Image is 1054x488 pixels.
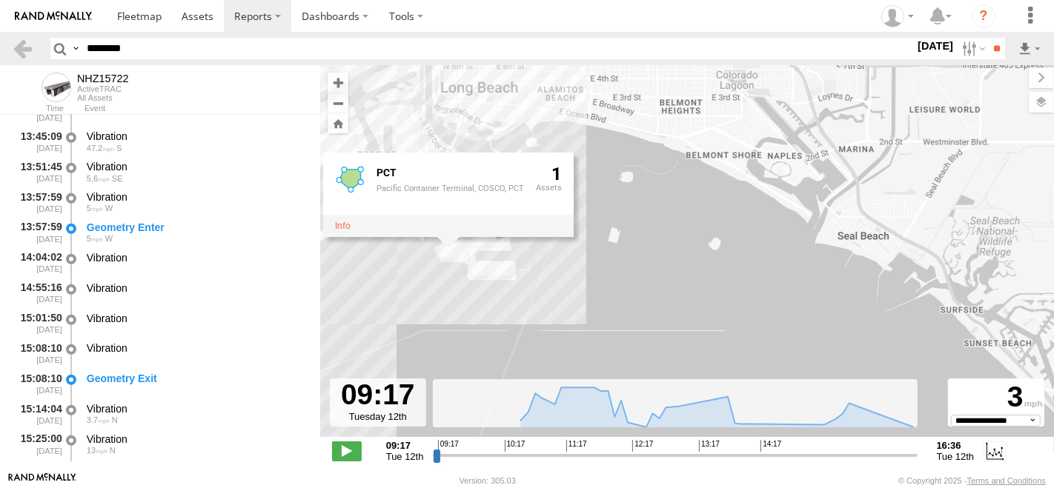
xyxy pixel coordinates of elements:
strong: 09:17 [386,440,424,451]
div: 15:30:55 [DATE] [12,461,64,488]
div: ActiveTRAC [77,84,129,93]
a: Visit our Website [8,473,76,488]
div: 15:01:50 [DATE] [12,310,64,337]
div: Fence Name - PCT [377,167,524,178]
div: 15:08:10 [DATE] [12,370,64,398]
div: 15:25:00 [DATE] [12,430,64,458]
a: Terms and Conditions [967,476,1046,485]
div: 15:08:10 [DATE] [12,340,64,367]
div: 1 [536,164,562,211]
img: rand-logo.svg [15,11,92,21]
span: 14:17 [760,440,781,452]
div: 14:04:02 [DATE] [12,249,64,276]
button: Zoom out [328,93,348,113]
div: Vibration [87,341,306,355]
span: 47.2 [87,144,114,153]
span: Heading: 358 [110,446,116,455]
span: Heading: 183 [116,144,122,153]
span: Tue 12th Aug 2025 [937,451,975,462]
div: 3 [950,381,1042,415]
span: 13:17 [699,440,720,452]
span: 5 [87,204,103,213]
div: Vibration [87,432,306,446]
div: 14:55:16 [DATE] [12,279,64,307]
div: Vibration [87,190,306,204]
label: Export results as... [1017,38,1042,59]
div: All Assets [77,93,129,102]
div: 15:14:04 [DATE] [12,400,64,427]
div: 13:51:45 [DATE] [12,158,64,186]
div: Vibration [87,402,306,415]
label: Play/Stop [332,441,362,461]
span: 10:17 [505,440,526,452]
span: Heading: 123 [112,174,123,183]
div: Vibration [87,130,306,143]
span: 13 [87,446,107,455]
div: Time [12,105,64,113]
div: 13:57:59 [DATE] [12,218,64,246]
span: 12:17 [632,440,653,452]
a: Back to previous Page [12,38,33,59]
button: Zoom in [328,73,348,93]
label: Search Query [70,38,82,59]
div: Geometry Exit [87,372,306,385]
div: Geometry Enter [87,221,306,234]
span: 11:17 [566,440,587,452]
div: Vibration [87,160,306,173]
div: Vibration [87,281,306,295]
i: ? [972,4,995,28]
a: View fence details [335,220,351,230]
div: 13:57:59 [DATE] [12,188,64,215]
span: 3.7 [87,415,110,424]
button: Zoom Home [328,113,348,133]
span: Heading: 357 [112,415,118,424]
span: 5 [87,234,103,243]
div: Vibration [87,251,306,264]
div: Vibration [87,312,306,325]
div: Zulema McIntosch [876,5,919,27]
div: Event [84,105,320,113]
span: Heading: 253 [105,204,113,213]
div: © Copyright 2025 - [898,476,1046,485]
div: Version: 305.03 [460,476,516,485]
span: 09:17 [438,440,459,452]
span: 5.6 [87,174,110,183]
label: [DATE] [915,38,956,54]
div: NHZ15722 - View Asset History [77,73,129,84]
div: 13:45:09 [DATE] [12,128,64,156]
span: Tue 12th Aug 2025 [386,451,424,462]
strong: 16:36 [937,440,975,451]
div: Pacific Container Terminal, COSCO, PCT [377,184,524,193]
label: Search Filter Options [956,38,988,59]
span: Heading: 253 [105,234,113,243]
